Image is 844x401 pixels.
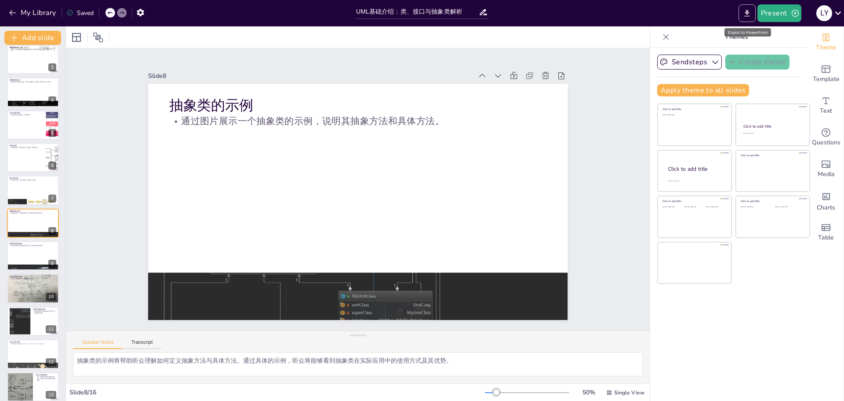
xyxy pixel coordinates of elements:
button: Export to PowerPoint [738,4,756,22]
div: 3 [7,45,59,74]
p: 抽象类的示例 [169,96,546,115]
button: Present [757,4,801,22]
span: Table [818,233,834,243]
span: Position [93,32,103,43]
div: Click to add text [741,206,768,208]
div: 9 [7,241,59,270]
div: Click to add title [662,199,725,203]
p: 抽象类是不能实例化的类，可以包含抽象方法（无实现）和具体方法（有实现）。 [10,81,56,83]
div: 12 [7,339,59,368]
div: 8 [7,209,59,238]
p: 通过图片展示一个抽象类的示例，说明其抽象方法和具体方法。 [169,115,546,128]
p: 继承关系的示例 [10,243,56,245]
div: Click to add title [743,124,802,129]
div: 8 [48,227,56,235]
div: Click to add text [775,206,803,208]
div: Click to add title [668,165,724,173]
div: 13 [46,391,56,399]
div: 7 [7,176,59,205]
div: 5 [7,110,59,140]
div: 12 [46,358,56,366]
button: l y [816,4,832,22]
span: Media [818,169,835,179]
p: 抽象类的示例 [10,210,56,213]
p: 通过图片展示类与接口之间的实现关系示例。 [10,278,56,280]
div: 5 [48,129,56,137]
div: Export to PowerPoint [724,28,771,37]
div: 11 [7,307,59,336]
div: Click to add text [706,206,725,208]
input: Insert title [356,6,479,18]
div: Click to add body [668,180,724,182]
div: Add images, graphics, shapes or video [808,153,844,185]
div: Slide 8 [148,72,473,80]
p: Themes [673,26,800,48]
button: Add slide [4,31,61,45]
div: Click to add title [741,199,804,203]
div: Change the overall theme [808,26,844,58]
div: 11 [46,325,56,333]
div: 9 [48,260,56,268]
div: 6 [7,143,59,172]
span: Single View [614,389,644,396]
div: Click to add text [684,206,704,208]
div: l y [816,5,832,21]
div: 7 [48,195,56,202]
div: 4 [48,96,56,104]
p: 通过图片展示一个接口的示例，说明其方法声明。 [10,180,56,181]
span: Theme [816,43,836,52]
p: 通过图片展示类之间的继承关系示例，说明父类和子类的关系。 [10,245,56,247]
div: Saved [66,9,94,17]
div: Click to add title [741,154,804,157]
p: 接口的定义 [10,46,56,49]
button: Apply theme to all slides [657,84,749,96]
div: Click to add text [743,132,801,135]
button: Transcript [123,339,162,349]
p: 关联关系的示例 [33,308,56,311]
p: 通过图片展示一个抽象类的示例，说明其抽象方法和具体方法。 [10,212,56,214]
div: Add text boxes [808,90,844,121]
span: Template [813,74,840,84]
span: Text [820,106,832,116]
span: Charts [817,203,835,213]
div: Add ready made slides [808,58,844,90]
div: 50 % [578,388,599,397]
div: 3 [48,63,56,71]
div: Get real-time input from your audience [808,121,844,153]
p: 类的示例 [10,144,44,147]
button: My Library [7,6,60,20]
button: Sendsteps [657,55,722,70]
p: 抽象类的定义 [10,79,56,81]
div: 4 [7,77,59,107]
p: 类之间的关系 [10,112,44,114]
button: Create theme [725,55,789,70]
div: Click to add title [662,107,725,111]
textarea: 抽象类的示例将帮助听众理解如何定义抽象方法与具体方法。通过具体的示例，听众将能够看到抽象类在实际应用中的使用方式及其优势。 [73,352,643,376]
p: 通过图片展示类之间的关联关系示例，说明如何相互连接。 [33,310,56,313]
div: 10 [46,293,56,301]
p: 常用的UML工具包括：StarUML、Lucidchart、Visual Paradigm等。 [10,343,56,345]
div: Click to add text [662,114,725,116]
p: UML工具的特点 [36,374,56,376]
button: Speaker Notes [73,339,123,349]
p: 每个工具都有其独特的功能和特点，例如：易用性、协作功能和支持多种图形。 [36,376,56,381]
div: Click to add text [662,206,682,208]
span: Questions [812,138,840,147]
p: 类之间的关系包括继承、实现和关联。 [10,114,44,116]
div: Add charts and graphs [808,185,844,217]
div: 6 [48,162,56,169]
p: 实现关系的示例 [10,276,56,278]
p: UML工具介绍 [10,341,56,343]
div: Add a table [808,217,844,248]
div: 10 [7,274,59,303]
div: Layout [69,30,84,44]
p: 通过图片展示一个类的示例，包括类名、属性和方法。 [10,147,44,149]
p: 接口的示例 [10,177,56,180]
div: Slide 8 / 16 [69,388,485,397]
p: 接口是一组方法的声明，类可以实现接口以提供具体的功能，接口不能包含实现。 [10,48,56,50]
